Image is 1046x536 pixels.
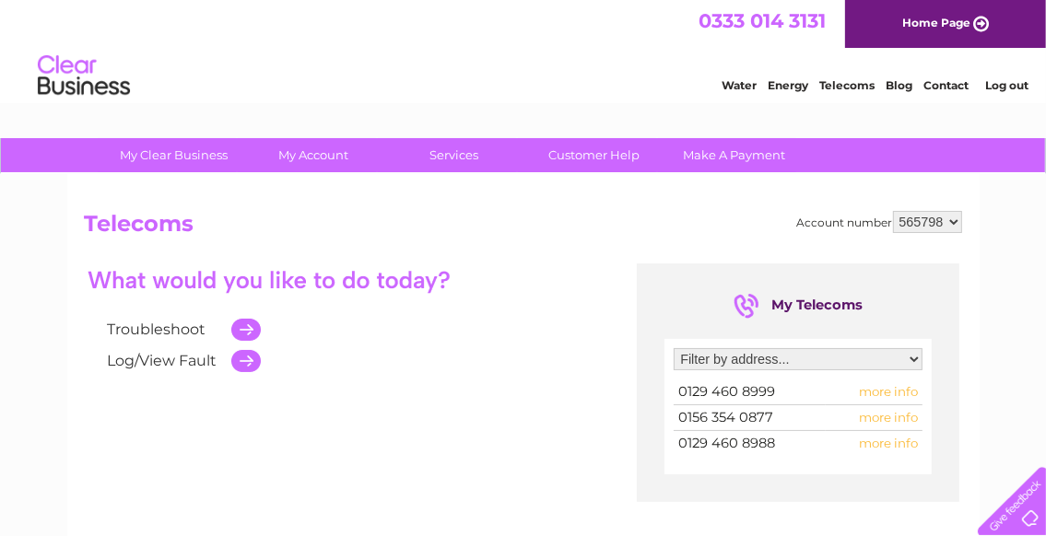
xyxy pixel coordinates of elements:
img: logo.png [37,48,131,104]
span: more info [859,436,918,450]
a: Water [722,78,757,92]
span: 0129 460 8988 [678,435,775,451]
span: 0156 354 0877 [678,409,773,425]
a: 0333 014 3131 [699,9,826,32]
a: Make A Payment [658,138,810,172]
div: Account number [797,211,962,233]
div: Clear Business is a trading name of Verastar Limited (registered in [GEOGRAPHIC_DATA] No. 3667643... [88,10,959,89]
a: Troubleshoot [108,320,206,338]
a: Customer Help [518,138,670,172]
a: Blog [886,78,912,92]
a: Log out [985,78,1028,92]
a: Services [378,138,530,172]
a: Telecoms [819,78,875,92]
a: Energy [768,78,808,92]
a: Contact [923,78,969,92]
a: My Clear Business [98,138,250,172]
span: more info [859,410,918,425]
a: Log/View Fault [108,352,217,369]
span: 0129 460 8999 [678,383,775,400]
h2: Telecoms [85,211,962,246]
a: My Account [238,138,390,172]
span: more info [859,384,918,399]
div: My Telecoms [734,291,863,320]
